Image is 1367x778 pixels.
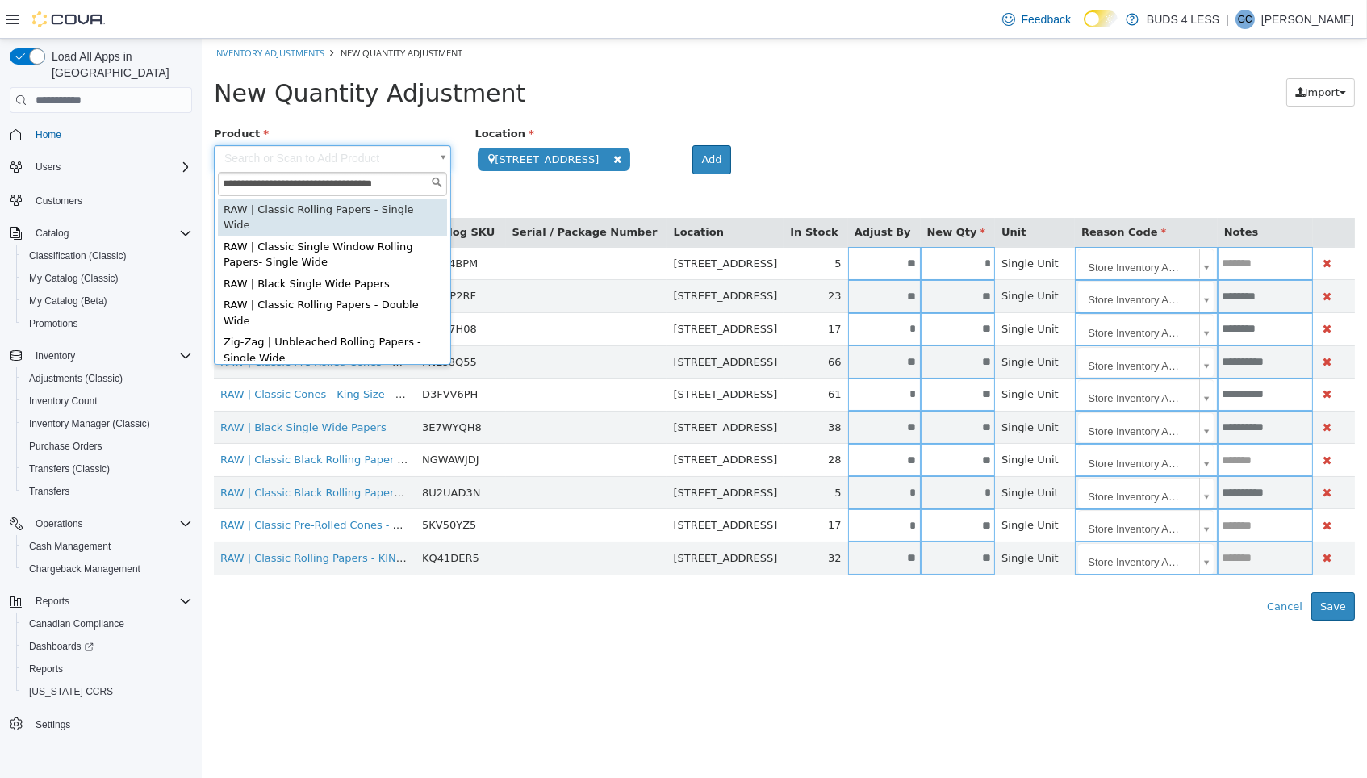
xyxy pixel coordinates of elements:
[16,435,199,458] button: Purchase Orders
[16,658,199,680] button: Reports
[29,715,77,734] a: Settings
[32,11,105,27] img: Cova
[29,157,67,177] button: Users
[29,190,192,210] span: Customers
[23,482,192,501] span: Transfers
[29,563,140,575] span: Chargeback Management
[16,680,199,703] button: [US_STATE] CCRS
[23,637,192,656] span: Dashboards
[1084,10,1118,27] input: Dark Mode
[16,198,245,235] div: RAW | Classic Single Window Rolling Papers- Single Wide
[16,412,199,435] button: Inventory Manager (Classic)
[23,682,119,701] a: [US_STATE] CCRS
[1238,10,1252,29] span: GC
[1147,10,1219,29] p: BUDS 4 LESS
[16,267,199,290] button: My Catalog (Classic)
[23,637,100,656] a: Dashboards
[16,290,199,312] button: My Catalog (Beta)
[29,124,192,144] span: Home
[23,659,192,679] span: Reports
[29,191,89,211] a: Customers
[3,156,199,178] button: Users
[23,459,192,479] span: Transfers (Classic)
[3,222,199,245] button: Catalog
[16,235,245,257] div: RAW | Black Single Wide Papers
[23,437,192,456] span: Purchase Orders
[29,372,123,385] span: Adjustments (Classic)
[23,559,147,579] a: Chargeback Management
[23,369,192,388] span: Adjustments (Classic)
[36,227,69,240] span: Catalog
[23,269,125,288] a: My Catalog (Classic)
[23,369,129,388] a: Adjustments (Classic)
[29,514,192,533] span: Operations
[23,246,192,266] span: Classification (Classic)
[36,718,70,731] span: Settings
[23,314,85,333] a: Promotions
[36,595,69,608] span: Reports
[29,346,82,366] button: Inventory
[3,188,199,211] button: Customers
[23,391,192,411] span: Inventory Count
[16,312,199,335] button: Promotions
[1261,10,1354,29] p: [PERSON_NAME]
[16,480,199,503] button: Transfers
[29,317,78,330] span: Promotions
[29,540,111,553] span: Cash Management
[3,713,199,736] button: Settings
[23,537,117,556] a: Cash Management
[23,437,109,456] a: Purchase Orders
[29,224,75,243] button: Catalog
[23,459,116,479] a: Transfers (Classic)
[29,395,98,408] span: Inventory Count
[23,314,192,333] span: Promotions
[36,349,75,362] span: Inventory
[1235,10,1255,29] div: Gavin Crump
[1022,11,1071,27] span: Feedback
[23,414,192,433] span: Inventory Manager (Classic)
[29,714,192,734] span: Settings
[29,640,94,653] span: Dashboards
[29,346,192,366] span: Inventory
[45,48,192,81] span: Load All Apps in [GEOGRAPHIC_DATA]
[29,157,192,177] span: Users
[29,485,69,498] span: Transfers
[23,614,131,634] a: Canadian Compliance
[1084,27,1085,28] span: Dark Mode
[29,440,102,453] span: Purchase Orders
[23,537,192,556] span: Cash Management
[29,663,63,676] span: Reports
[16,293,245,330] div: Zig-Zag | Unbleached Rolling Papers - Single Wide
[29,224,192,243] span: Catalog
[23,291,192,311] span: My Catalog (Beta)
[16,390,199,412] button: Inventory Count
[3,512,199,535] button: Operations
[36,161,61,174] span: Users
[16,635,199,658] a: Dashboards
[23,614,192,634] span: Canadian Compliance
[16,161,245,198] div: RAW | Classic Rolling Papers - Single Wide
[29,125,68,144] a: Home
[1226,10,1229,29] p: |
[16,245,199,267] button: Classification (Classic)
[29,462,110,475] span: Transfers (Classic)
[16,256,245,293] div: RAW | Classic Rolling Papers - Double Wide
[16,535,199,558] button: Cash Management
[29,295,107,307] span: My Catalog (Beta)
[36,194,82,207] span: Customers
[29,592,76,611] button: Reports
[23,391,104,411] a: Inventory Count
[23,414,157,433] a: Inventory Manager (Classic)
[29,249,127,262] span: Classification (Classic)
[16,613,199,635] button: Canadian Compliance
[23,246,133,266] a: Classification (Classic)
[3,590,199,613] button: Reports
[23,682,192,701] span: Washington CCRS
[23,559,192,579] span: Chargeback Management
[29,514,90,533] button: Operations
[23,659,69,679] a: Reports
[29,272,119,285] span: My Catalog (Classic)
[29,417,150,430] span: Inventory Manager (Classic)
[23,269,192,288] span: My Catalog (Classic)
[29,617,124,630] span: Canadian Compliance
